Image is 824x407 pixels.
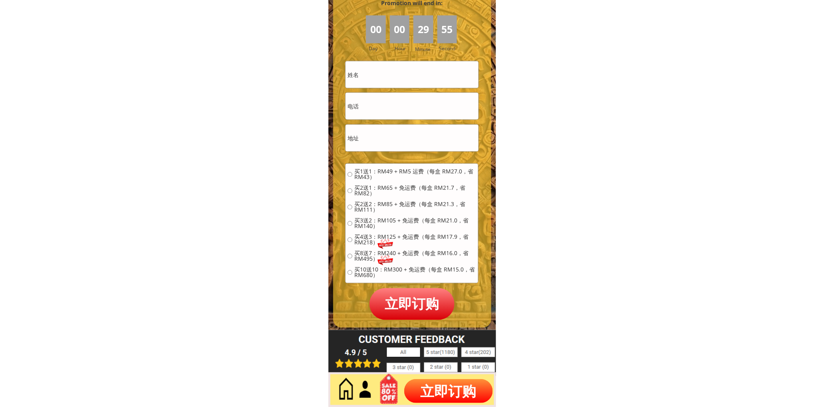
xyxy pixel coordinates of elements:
h3: Day [369,45,389,52]
p: 立即订购 [404,379,493,403]
h3: Hour [395,45,411,52]
span: 买2送1：RM65 + 免运费（每盒 RM21.7，省 RM82） [354,185,476,197]
span: 买2送2：RM85 + 免运费（每盒 RM21.3，省 RM111） [354,202,476,213]
input: 电话 [346,93,478,120]
input: 姓名 [346,61,478,88]
p: 立即订购 [370,288,455,320]
span: 买1送1：RM49 + RM5 运费（每盒 RM27.0，省 RM43） [354,169,476,180]
input: 地址 [346,125,478,151]
span: 买3送2：RM105 + 免运费（每盒 RM21.0，省 RM140） [354,218,476,229]
h3: Second [439,45,459,52]
span: 买8送7：RM240 + 免运费（每盒 RM16.0，省 RM495） [354,251,476,262]
h3: Minute [415,45,433,53]
span: 买4送3：RM125 + 免运费（每盒 RM17.9，省 RM218） [354,234,476,246]
span: 买10送10：RM300 + 免运费（每盒 RM15.0，省 RM680） [354,267,476,278]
